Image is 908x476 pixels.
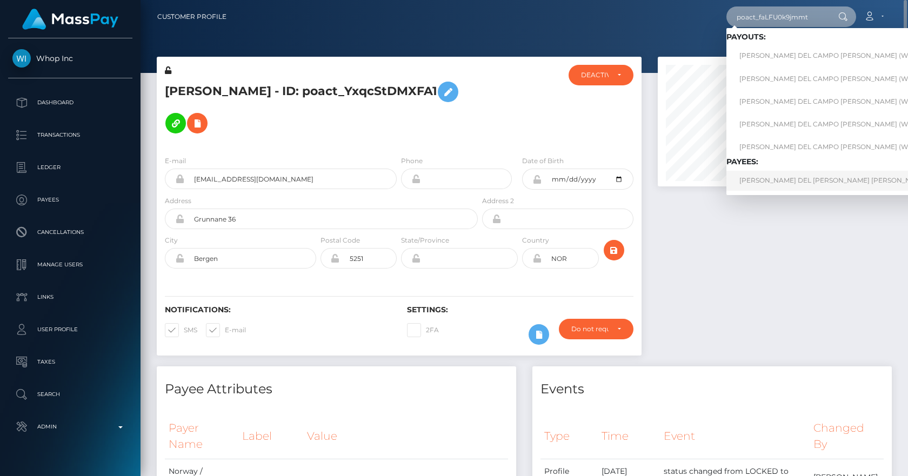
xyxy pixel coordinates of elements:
label: Postal Code [321,236,360,245]
th: Changed By [810,413,884,459]
div: DEACTIVE [581,71,608,79]
a: Customer Profile [157,5,226,28]
label: E-mail [206,323,246,337]
span: Whop Inc [8,53,132,63]
a: Dashboard [8,89,132,116]
th: Time [598,413,660,459]
p: Links [12,289,128,305]
a: Ledger [8,154,132,181]
img: MassPay Logo [22,9,118,30]
p: Transactions [12,127,128,143]
a: Manage Users [8,251,132,278]
h4: Events [540,380,884,399]
a: Admin [8,413,132,440]
img: Whop Inc [12,49,31,68]
div: Do not require [571,325,609,333]
h5: [PERSON_NAME] - ID: poact_YxqcStDMXFA1 [165,76,472,139]
p: Taxes [12,354,128,370]
h4: Payee Attributes [165,380,508,399]
th: Type [540,413,598,459]
button: Do not require [559,319,633,339]
a: Taxes [8,348,132,376]
p: Dashboard [12,95,128,111]
p: User Profile [12,321,128,338]
label: State/Province [401,236,449,245]
p: Payees [12,192,128,208]
label: Address [165,196,191,206]
th: Label [238,413,303,459]
th: Value [303,413,508,459]
p: Manage Users [12,257,128,273]
a: Transactions [8,122,132,149]
input: Search... [726,6,828,27]
a: User Profile [8,316,132,343]
p: Ledger [12,159,128,176]
a: Search [8,381,132,408]
label: E-mail [165,156,186,166]
th: Event [660,413,810,459]
label: Address 2 [482,196,514,206]
label: 2FA [407,323,439,337]
a: Links [8,284,132,311]
h6: Settings: [407,305,633,314]
button: DEACTIVE [569,65,633,85]
label: Date of Birth [522,156,564,166]
p: Admin [12,419,128,435]
p: Search [12,386,128,403]
label: City [165,236,178,245]
label: SMS [165,323,197,337]
a: Payees [8,186,132,213]
label: Phone [401,156,423,166]
p: Cancellations [12,224,128,240]
a: Cancellations [8,219,132,246]
th: Payer Name [165,413,238,459]
h6: Notifications: [165,305,391,314]
label: Country [522,236,549,245]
